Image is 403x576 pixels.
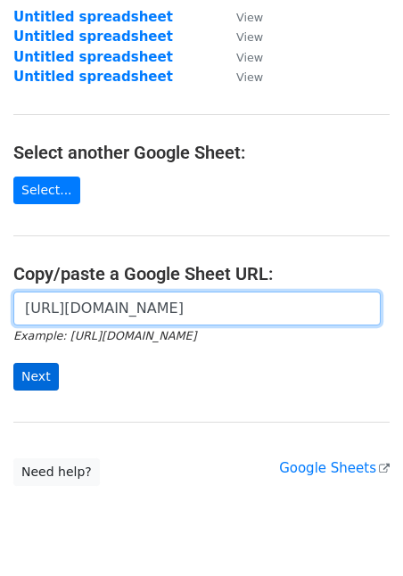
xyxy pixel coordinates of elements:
a: Need help? [13,458,100,486]
h4: Copy/paste a Google Sheet URL: [13,263,390,284]
input: Next [13,363,59,391]
h4: Select another Google Sheet: [13,142,390,163]
a: View [218,9,263,25]
a: Untitled spreadsheet [13,49,173,65]
a: Google Sheets [279,460,390,476]
a: Untitled spreadsheet [13,9,173,25]
a: View [218,49,263,65]
a: View [218,29,263,45]
a: Untitled spreadsheet [13,29,173,45]
iframe: Chat Widget [314,490,403,576]
small: Example: [URL][DOMAIN_NAME] [13,329,196,342]
input: Paste your Google Sheet URL here [13,292,381,325]
a: Select... [13,177,80,204]
small: View [236,70,263,84]
small: View [236,51,263,64]
a: Untitled spreadsheet [13,69,173,85]
small: View [236,11,263,24]
a: View [218,69,263,85]
small: View [236,30,263,44]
